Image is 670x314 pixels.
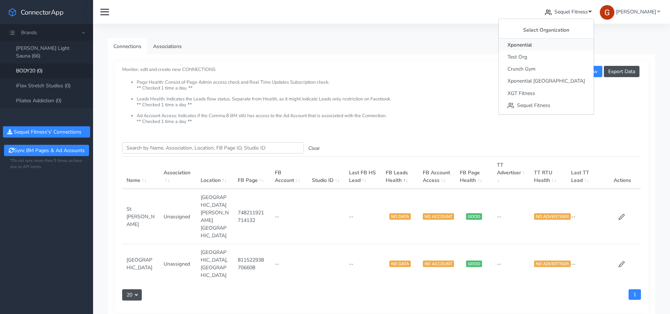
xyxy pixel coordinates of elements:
[507,53,527,60] span: Test Org
[122,289,142,301] button: 20
[567,157,604,189] th: Last TT Lead
[423,261,454,267] span: NO ACCOUNT
[507,65,535,72] span: Crunch Gym
[456,157,493,189] th: FB Page Health
[517,102,550,109] span: Sequel Fitness
[147,38,188,55] a: Associations
[418,157,456,189] th: FB Account Access
[196,189,233,244] td: [GEOGRAPHIC_DATA][PERSON_NAME][GEOGRAPHIC_DATA]
[530,157,567,189] th: TT RTU Health
[122,142,304,154] input: enter text you want to search
[345,157,382,189] th: Last FB HS Lead
[554,8,588,15] span: Sequel Fitness
[604,157,641,189] th: Actions
[122,60,641,124] small: Monitor, edit and create new CONNECTIONS:
[567,189,604,244] td: --
[196,157,233,189] th: Location
[137,96,641,113] li: Leads Health: Indicates the Leads flow status. Separate from Health, as it might indicate Leads o...
[345,244,382,284] td: --
[4,145,89,156] button: Sync BM Pages & Ad Accounts
[534,213,571,220] span: NO ADVERTISER
[604,66,639,77] button: Export Data
[389,261,411,267] span: NO DATA
[21,29,37,36] span: Brands
[466,261,482,267] span: GOOD
[233,157,270,189] th: FB Page
[122,189,159,244] td: St [PERSON_NAME]
[270,157,308,189] th: FB Account
[534,261,571,267] span: NO ADVERTISER
[122,244,159,284] td: [GEOGRAPHIC_DATA]
[108,38,147,55] a: Connections
[304,143,324,154] button: Clear
[493,189,530,244] td: --
[270,189,308,244] td: --
[122,157,159,189] th: Name
[567,244,604,284] td: --
[381,157,418,189] th: FB Leads Health
[159,189,196,244] td: Unassigned
[308,157,345,189] th: Studio ID
[137,113,641,124] li: Ad Account Access: Indicates if the Comma,8 BM still has access to the Ad Account that is associa...
[3,126,90,138] button: Sequel Fitness's' Connections
[345,189,382,244] td: --
[499,22,594,39] div: Select Organization
[423,213,454,220] span: NO ACCOUNT
[389,213,411,220] span: NO DATA
[493,244,530,284] td: --
[493,157,530,189] th: TT Advertiser
[542,5,594,19] a: Sequel Fitness
[466,213,482,220] span: GOOD
[600,5,614,20] img: Greg Clemmons
[233,244,270,284] td: 811522938706608
[507,78,585,85] span: Xponential [GEOGRAPHIC_DATA]
[507,90,535,97] span: XGT Fitness
[137,80,641,96] li: Page Health: Consist of Page Admin access check and Real Time Updates Subscription check. ** Chec...
[159,244,196,284] td: Unassigned
[597,5,663,19] a: [PERSON_NAME]
[616,8,656,15] span: [PERSON_NAME]
[159,157,196,189] th: Association
[21,8,64,17] span: ConnectorApp
[10,158,83,170] small: *Do not sync more then 5 times an hour due to API limits.
[629,289,641,300] a: 1
[233,189,270,244] td: 748211921714132
[196,244,233,284] td: [GEOGRAPHIC_DATA],[GEOGRAPHIC_DATA]
[507,41,532,48] span: Xponential
[270,244,308,284] td: --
